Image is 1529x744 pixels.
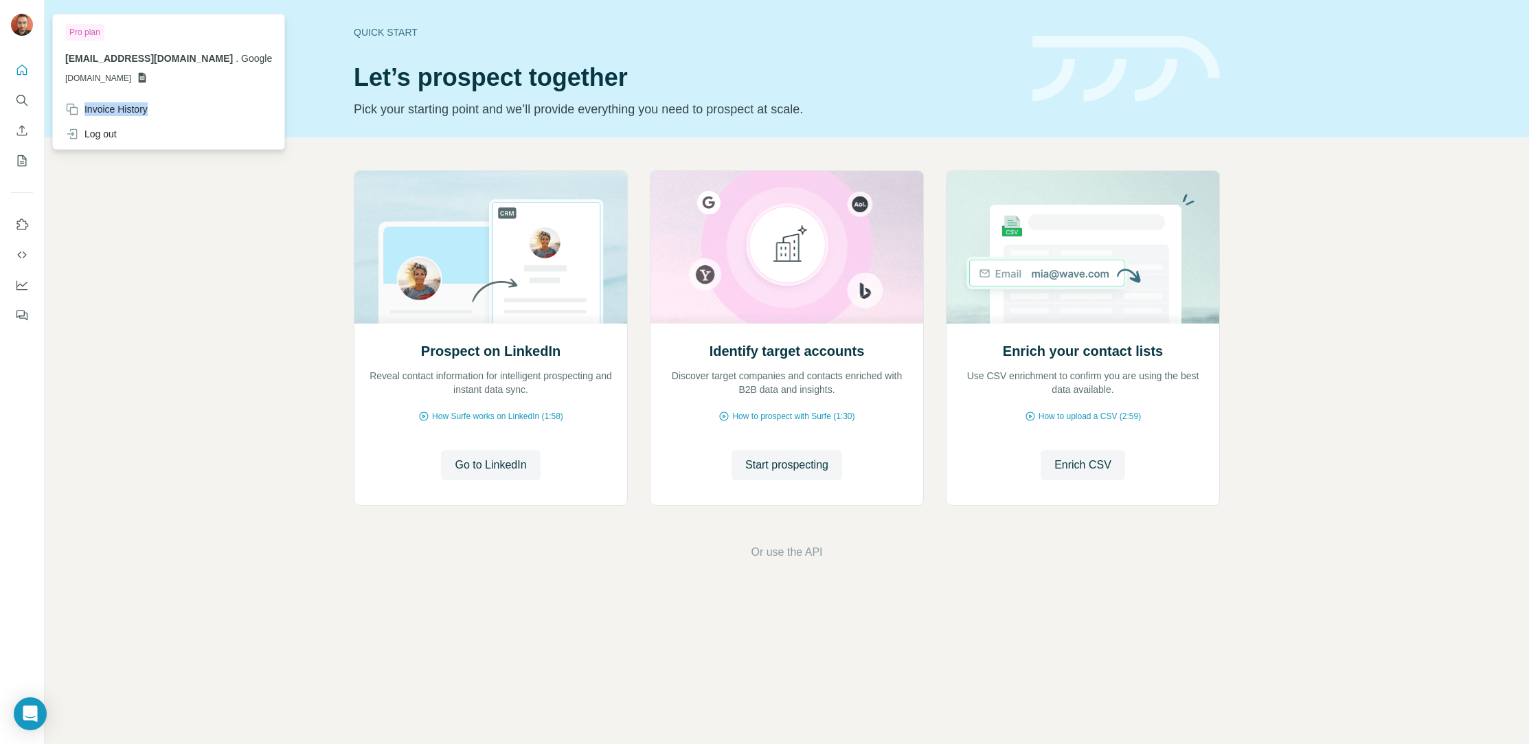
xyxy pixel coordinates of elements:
p: Use CSV enrichment to confirm you are using the best data available. [960,369,1205,396]
span: Go to LinkedIn [455,457,526,473]
span: [DOMAIN_NAME] [65,72,131,84]
span: [EMAIL_ADDRESS][DOMAIN_NAME] [65,53,233,64]
img: Enrich your contact lists [946,171,1220,324]
div: Invoice History [65,102,148,116]
h2: Identify target accounts [710,341,865,361]
img: banner [1032,36,1220,102]
button: Enrich CSV [11,118,33,143]
div: Pro plan [65,24,104,41]
span: Start prospecting [745,457,828,473]
span: Enrich CSV [1054,457,1111,473]
button: Dashboard [11,273,33,297]
span: How to prospect with Surfe (1:30) [732,410,854,422]
div: Log out [65,127,117,141]
button: Go to LinkedIn [441,450,540,480]
button: Enrich CSV [1041,450,1125,480]
span: How to upload a CSV (2:59) [1039,410,1141,422]
h1: Let’s prospect together [354,64,1016,91]
button: Or use the API [751,544,822,561]
img: Prospect on LinkedIn [354,171,628,324]
button: Search [11,88,33,113]
span: How Surfe works on LinkedIn (1:58) [432,410,563,422]
img: Identify target accounts [650,171,924,324]
h2: Prospect on LinkedIn [421,341,560,361]
button: Use Surfe API [11,243,33,267]
h2: Enrich your contact lists [1003,341,1163,361]
button: My lists [11,148,33,173]
span: Google [241,53,272,64]
button: Quick start [11,58,33,82]
button: Feedback [11,303,33,328]
button: Start prospecting [732,450,842,480]
p: Pick your starting point and we’ll provide everything you need to prospect at scale. [354,100,1016,119]
button: Use Surfe on LinkedIn [11,212,33,237]
img: Avatar [11,14,33,36]
span: . [236,53,238,64]
p: Reveal contact information for intelligent prospecting and instant data sync. [368,369,613,396]
div: Quick start [354,25,1016,39]
p: Discover target companies and contacts enriched with B2B data and insights. [664,369,909,396]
